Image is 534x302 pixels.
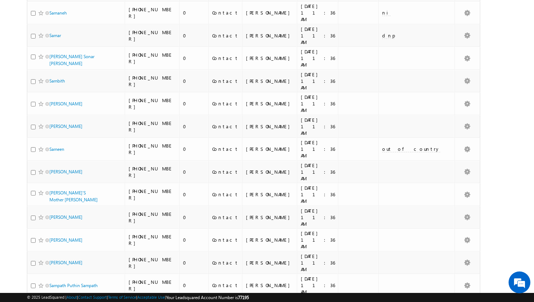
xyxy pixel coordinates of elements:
a: [PERSON_NAME] [49,237,82,243]
div: [PERSON_NAME] [246,191,294,198]
div: [DATE] 11:36 AM [301,162,335,182]
div: [PHONE_NUMBER] [129,120,176,133]
div: [PERSON_NAME] [246,78,294,84]
div: [PHONE_NUMBER] [129,165,176,178]
a: Sambith [49,78,65,84]
div: [PHONE_NUMBER] [129,97,176,110]
div: [PERSON_NAME] [246,237,294,243]
div: [DATE] 11:36 AM [301,26,335,45]
span: 77195 [238,295,249,300]
div: Contact [212,146,239,152]
div: [DATE] 11:36 AM [301,48,335,68]
div: 0 [183,9,205,16]
div: [PHONE_NUMBER] [129,233,176,246]
div: [PERSON_NAME] [246,259,294,266]
div: 0 [183,282,205,289]
a: Contact Support [78,295,107,299]
div: Contact [212,169,239,175]
div: [PHONE_NUMBER] [129,188,176,201]
div: Contact [212,9,239,16]
div: [DATE] 11:36 AM [301,94,335,113]
a: Sameen [49,146,64,152]
div: 0 [183,78,205,84]
div: [PERSON_NAME] [246,55,294,61]
div: Contact [212,214,239,221]
div: 0 [183,191,205,198]
a: [PERSON_NAME] [49,124,82,129]
div: 0 [183,169,205,175]
div: 0 [183,32,205,39]
a: Acceptable Use [137,295,165,299]
a: [PERSON_NAME] Sonar [PERSON_NAME] [49,54,94,66]
div: [PHONE_NUMBER] [129,52,176,65]
div: 0 [183,237,205,243]
div: [PERSON_NAME] [246,123,294,130]
div: [PERSON_NAME] [246,32,294,39]
a: Samar [49,33,61,38]
div: [PHONE_NUMBER] [129,29,176,42]
a: About [66,295,77,299]
a: Samaneh [49,10,67,16]
div: Contact [212,259,239,266]
div: [DATE] 11:36 AM [301,275,335,295]
div: [PERSON_NAME] [246,9,294,16]
div: 0 [183,259,205,266]
div: [DATE] 11:36 AM [301,139,335,159]
div: 0 [183,55,205,61]
a: [PERSON_NAME] [49,260,82,265]
div: Contact [212,32,239,39]
div: Contact [212,123,239,130]
div: [DATE] 11:36 AM [301,253,335,273]
div: [PHONE_NUMBER] [129,211,176,224]
div: Contact [212,55,239,61]
div: Contact [212,78,239,84]
div: 0 [183,214,205,221]
div: [PHONE_NUMBER] [129,142,176,156]
a: [PERSON_NAME] [49,214,82,220]
div: 0 [183,100,205,107]
div: [DATE] 11:36 AM [301,3,335,23]
div: [PERSON_NAME] [246,214,294,221]
a: Sampath Puthin Sampath [49,283,98,288]
a: [PERSON_NAME] [49,101,82,106]
div: [PHONE_NUMBER] [129,279,176,292]
div: [DATE] 11:36 AM [301,71,335,91]
div: 0 [183,146,205,152]
div: [PERSON_NAME] [246,100,294,107]
div: 0 [183,123,205,130]
div: [PHONE_NUMBER] [129,256,176,269]
span: out of country [382,146,440,152]
span: Your Leadsquared Account Number is [166,295,249,300]
div: Contact [212,282,239,289]
a: [PERSON_NAME] [49,169,82,174]
div: [PERSON_NAME] [246,169,294,175]
div: [PERSON_NAME] [246,146,294,152]
div: Contact [212,191,239,198]
div: Contact [212,100,239,107]
div: [DATE] 11:36 AM [301,208,335,227]
div: [PHONE_NUMBER] [129,75,176,88]
div: [DATE] 11:36 AM [301,230,335,250]
span: © 2025 LeadSquared | | | | | [27,294,249,301]
a: Terms of Service [108,295,136,299]
a: [PERSON_NAME]'S Mother [PERSON_NAME] [49,190,98,202]
span: ni [382,9,391,16]
div: [PHONE_NUMBER] [129,6,176,19]
div: [DATE] 11:36 AM [301,117,335,136]
div: [DATE] 11:36 AM [301,185,335,204]
div: [PERSON_NAME] [246,282,294,289]
span: dnp [382,32,395,39]
div: Contact [212,237,239,243]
